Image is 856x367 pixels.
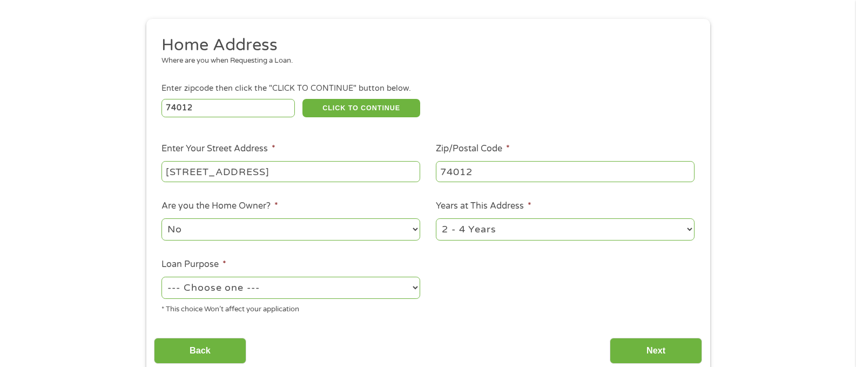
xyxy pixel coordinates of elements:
div: * This choice Won’t affect your application [161,301,420,315]
label: Enter Your Street Address [161,143,275,155]
label: Loan Purpose [161,259,226,270]
button: CLICK TO CONTINUE [302,99,420,117]
input: Back [154,338,246,364]
input: Next [610,338,702,364]
label: Are you the Home Owner? [161,201,278,212]
input: Enter Zipcode (e.g 01510) [161,99,295,117]
div: Enter zipcode then click the "CLICK TO CONTINUE" button below. [161,83,694,95]
label: Zip/Postal Code [436,143,510,155]
h2: Home Address [161,35,686,56]
input: 1 Main Street [161,161,420,182]
label: Years at This Address [436,201,531,212]
div: Where are you when Requesting a Loan. [161,56,686,66]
